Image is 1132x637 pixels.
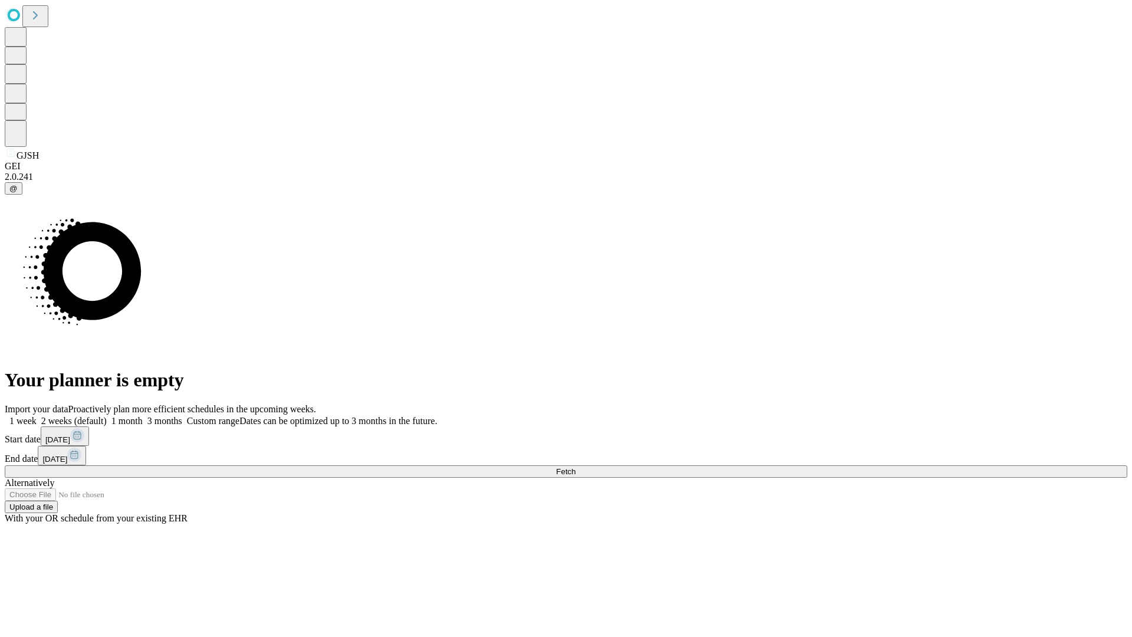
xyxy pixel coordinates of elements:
span: 1 week [9,416,37,426]
div: Start date [5,426,1127,446]
span: 2 weeks (default) [41,416,107,426]
span: Custom range [187,416,239,426]
span: Alternatively [5,478,54,488]
span: Import your data [5,404,68,414]
div: 2.0.241 [5,172,1127,182]
button: Fetch [5,465,1127,478]
span: Dates can be optimized up to 3 months in the future. [239,416,437,426]
span: 3 months [147,416,182,426]
span: @ [9,184,18,193]
button: [DATE] [38,446,86,465]
button: Upload a file [5,501,58,513]
span: 1 month [111,416,143,426]
span: [DATE] [45,435,70,444]
button: [DATE] [41,426,89,446]
h1: Your planner is empty [5,369,1127,391]
span: Fetch [556,467,575,476]
span: Proactively plan more efficient schedules in the upcoming weeks. [68,404,316,414]
span: With your OR schedule from your existing EHR [5,513,187,523]
div: GEI [5,161,1127,172]
div: End date [5,446,1127,465]
span: [DATE] [42,455,67,464]
button: @ [5,182,22,195]
span: GJSH [17,150,39,160]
